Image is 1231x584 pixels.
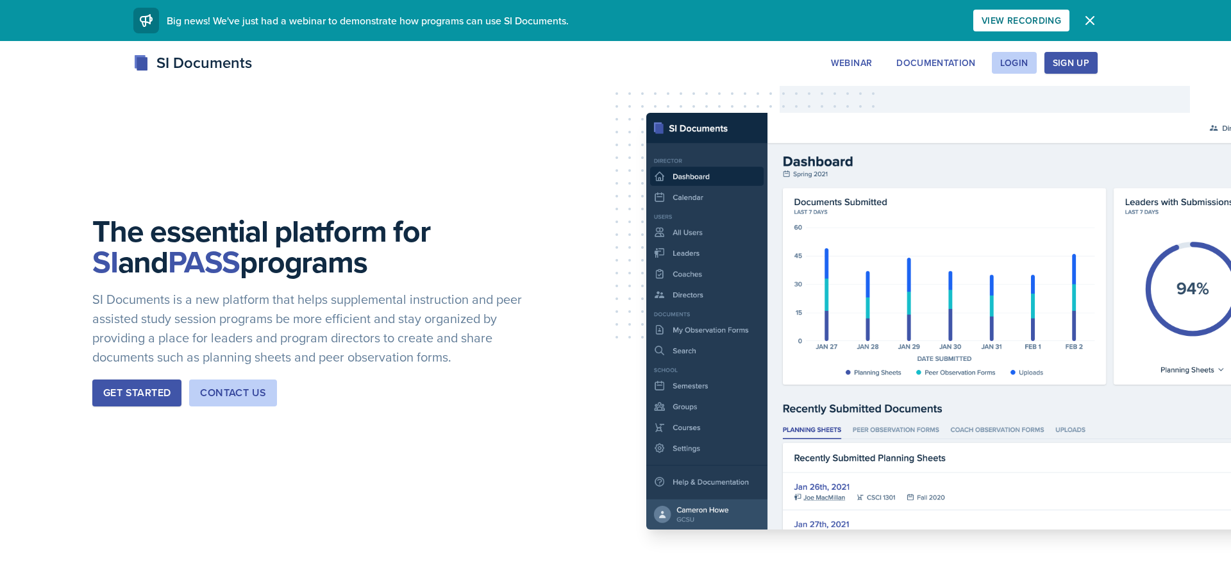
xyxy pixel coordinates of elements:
[189,380,277,406] button: Contact Us
[888,52,984,74] button: Documentation
[133,51,252,74] div: SI Documents
[982,15,1061,26] div: View Recording
[167,13,569,28] span: Big news! We've just had a webinar to demonstrate how programs can use SI Documents.
[1053,58,1089,68] div: Sign Up
[992,52,1037,74] button: Login
[1000,58,1028,68] div: Login
[823,52,880,74] button: Webinar
[103,385,171,401] div: Get Started
[200,385,266,401] div: Contact Us
[92,380,181,406] button: Get Started
[831,58,872,68] div: Webinar
[896,58,976,68] div: Documentation
[1044,52,1098,74] button: Sign Up
[973,10,1069,31] button: View Recording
